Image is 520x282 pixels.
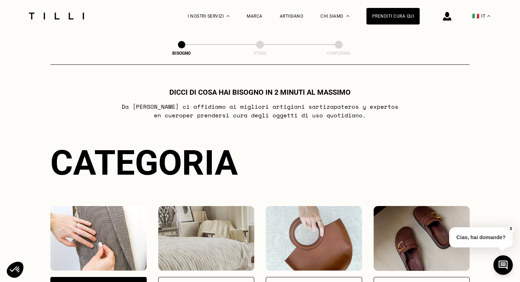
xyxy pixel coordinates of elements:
img: Abbigliamento [50,206,147,271]
img: Scarpe [374,206,470,271]
p: Ciao, hai domande? [449,227,513,247]
div: Stima [224,51,296,56]
a: Marca [247,14,263,19]
a: Artigiano [280,14,304,19]
img: Accessori [266,206,362,271]
img: Menu a tendina [227,15,229,17]
a: Prenditi cura qui [366,8,420,24]
button: X [507,225,515,233]
div: Categoria [50,143,470,183]
img: menu déroulant [487,15,490,17]
p: Da [PERSON_NAME] ci affidiamo ai migliori artigiani sarti zapateros y expertos en cuero per prend... [118,102,403,120]
div: Bisogno [146,51,218,56]
h1: Dicci di cosa hai bisogno in 2 minuti al massimo [169,88,351,97]
img: Menu a discesa su [346,15,349,17]
div: Conferma [303,51,375,56]
img: Interno [158,206,255,271]
img: icona di accesso [443,12,451,21]
span: 🇮🇹 [472,13,479,19]
img: Logo del servizio di sartoria Tilli [26,13,87,19]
